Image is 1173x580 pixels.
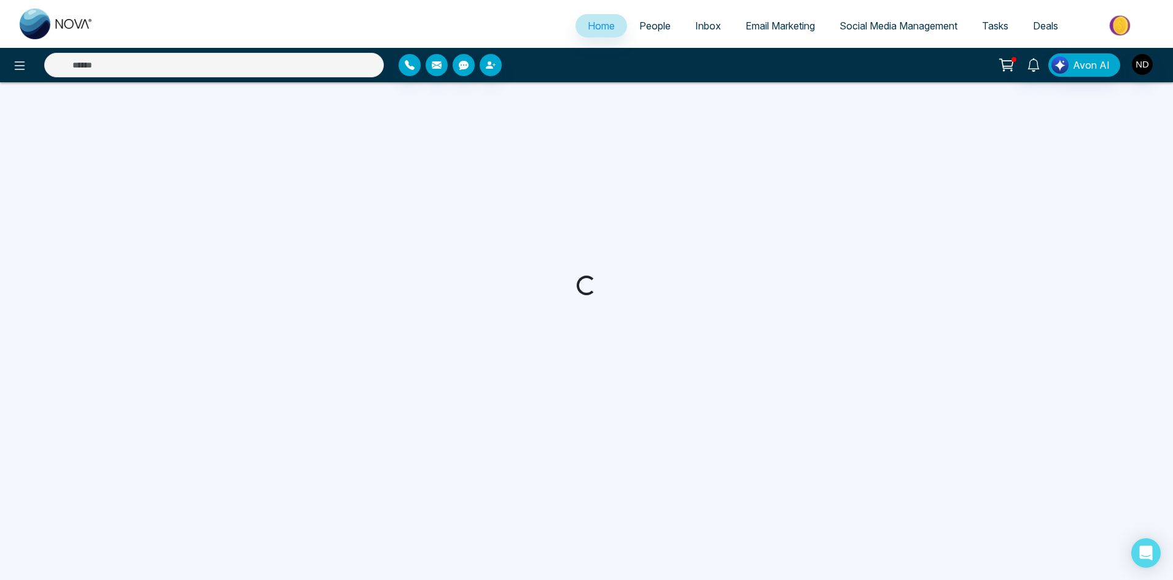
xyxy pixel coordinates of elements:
img: Market-place.gif [1077,12,1166,39]
span: Avon AI [1073,58,1110,72]
img: Lead Flow [1051,56,1069,74]
button: Avon AI [1048,53,1120,77]
a: People [627,14,683,37]
a: Social Media Management [827,14,970,37]
span: Inbox [695,20,721,32]
span: Social Media Management [840,20,957,32]
div: Open Intercom Messenger [1131,538,1161,568]
img: User Avatar [1132,54,1153,75]
span: Email Marketing [746,20,815,32]
a: Deals [1021,14,1070,37]
a: Email Marketing [733,14,827,37]
span: Home [588,20,615,32]
a: Tasks [970,14,1021,37]
span: People [639,20,671,32]
a: Home [575,14,627,37]
span: Tasks [982,20,1008,32]
img: Nova CRM Logo [20,9,93,39]
a: Inbox [683,14,733,37]
span: Deals [1033,20,1058,32]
